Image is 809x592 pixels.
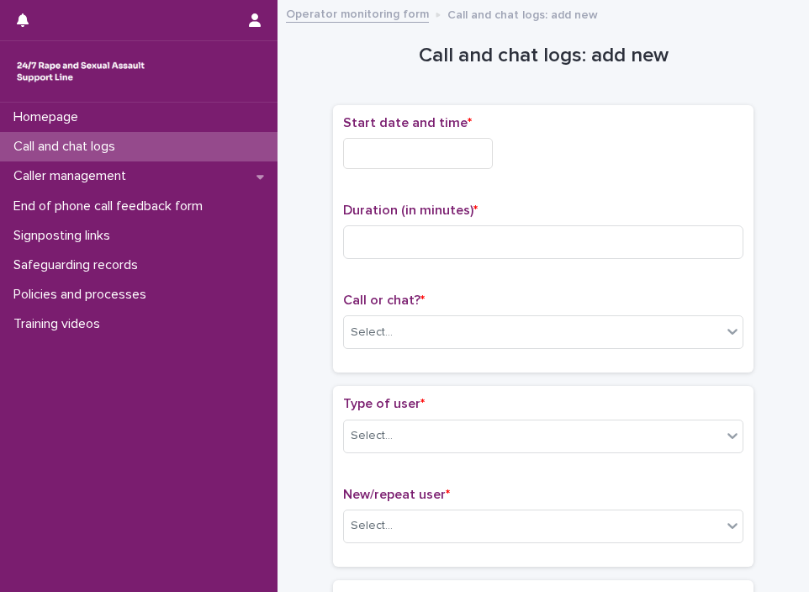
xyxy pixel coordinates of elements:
[7,228,124,244] p: Signposting links
[7,109,92,125] p: Homepage
[7,257,151,273] p: Safeguarding records
[351,517,393,535] div: Select...
[351,427,393,445] div: Select...
[333,44,753,68] h1: Call and chat logs: add new
[343,397,425,410] span: Type of user
[447,4,598,23] p: Call and chat logs: add new
[343,293,425,307] span: Call or chat?
[343,203,478,217] span: Duration (in minutes)
[343,116,472,129] span: Start date and time
[13,55,148,88] img: rhQMoQhaT3yELyF149Cw
[286,3,429,23] a: Operator monitoring form
[343,488,450,501] span: New/repeat user
[351,324,393,341] div: Select...
[7,316,114,332] p: Training videos
[7,139,129,155] p: Call and chat logs
[7,287,160,303] p: Policies and processes
[7,168,140,184] p: Caller management
[7,198,216,214] p: End of phone call feedback form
